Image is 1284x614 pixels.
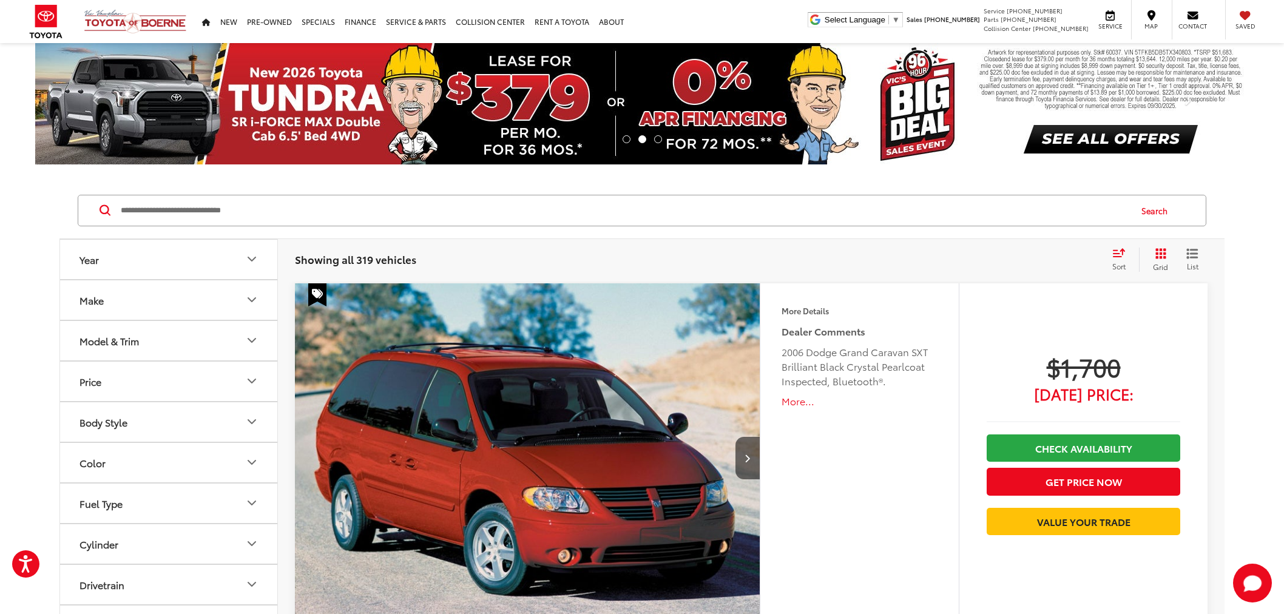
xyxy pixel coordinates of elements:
button: Toggle Chat Window [1233,564,1272,602]
button: Body StyleBody Style [60,402,279,442]
span: List [1186,261,1198,271]
button: Grid View [1139,248,1177,272]
span: Special [308,283,326,306]
span: $1,700 [987,351,1180,382]
span: [DATE] Price: [987,388,1180,400]
span: Select Language [825,15,885,24]
div: Year [245,252,259,266]
span: [PHONE_NUMBER] [1033,24,1089,33]
div: Drivetrain [245,577,259,592]
div: Make [245,292,259,307]
span: Service [1096,22,1124,30]
img: 2026 Toyota Tundra [35,43,1249,164]
div: Cylinder [79,538,118,550]
span: Collision Center [984,24,1031,33]
button: Search [1130,195,1185,226]
button: More... [782,394,938,408]
input: Search by Make, Model, or Keyword [120,196,1130,225]
span: [PHONE_NUMBER] [1001,15,1056,24]
button: Get Price Now [987,468,1180,495]
span: [PHONE_NUMBER] [1007,6,1063,15]
button: CylinderCylinder [60,524,279,564]
h5: Dealer Comments [782,324,938,339]
div: Model & Trim [79,335,139,346]
button: PricePrice [60,362,279,401]
button: DrivetrainDrivetrain [60,565,279,604]
span: Contact [1178,22,1207,30]
span: Showing all 319 vehicles [295,252,416,266]
div: Model & Trim [245,333,259,348]
span: ▼ [892,15,900,24]
button: Next image [735,437,760,479]
div: 2006 Dodge Grand Caravan SXT Brilliant Black Crystal Pearlcoat Inspected, Bluetooth®. [782,345,938,388]
span: Service [984,6,1005,15]
a: Select Language​ [825,15,900,24]
span: Sales [907,15,922,24]
button: Select sort value [1106,248,1139,272]
svg: Start Chat [1233,564,1272,602]
div: Body Style [79,416,127,428]
a: Check Availability [987,434,1180,462]
button: Model & TrimModel & Trim [60,321,279,360]
span: [PHONE_NUMBER] [924,15,980,24]
button: Fuel TypeFuel Type [60,484,279,523]
span: Grid [1153,261,1168,272]
div: Fuel Type [79,498,123,509]
button: MakeMake [60,280,279,320]
div: Color [79,457,106,468]
div: Body Style [245,414,259,429]
div: Color [245,455,259,470]
div: Price [245,374,259,388]
div: Make [79,294,104,306]
div: Fuel Type [245,496,259,510]
span: Sort [1112,261,1126,271]
h4: More Details [782,306,938,315]
button: ColorColor [60,443,279,482]
div: Year [79,254,99,265]
a: Value Your Trade [987,508,1180,535]
span: Parts [984,15,999,24]
span: Saved [1232,22,1259,30]
div: Cylinder [245,536,259,551]
span: Map [1138,22,1164,30]
img: Vic Vaughan Toyota of Boerne [84,9,187,34]
div: Drivetrain [79,579,124,590]
button: YearYear [60,240,279,279]
button: List View [1177,248,1208,272]
div: Price [79,376,101,387]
